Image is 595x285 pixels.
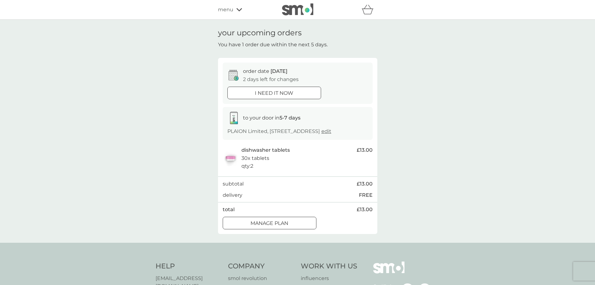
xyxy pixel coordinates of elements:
[228,274,295,282] a: smol revolution
[243,75,299,84] p: 2 days left for changes
[359,191,373,199] p: FREE
[282,3,313,15] img: smol
[357,206,373,214] span: £13.00
[241,154,269,162] p: 30x tablets
[218,28,302,38] h1: your upcoming orders
[241,162,253,170] p: qty : 2
[280,115,300,121] strong: 5-7 days
[270,68,287,74] span: [DATE]
[373,262,404,283] img: smol
[255,89,293,97] p: i need it now
[227,127,331,135] p: PLAION Limited, [STREET_ADDRESS]
[156,262,222,271] h4: Help
[228,262,295,271] h4: Company
[243,115,300,121] span: to your door in
[301,274,357,282] a: influencers
[362,3,377,16] div: basket
[223,191,242,199] p: delivery
[243,67,287,75] p: order date
[250,219,288,227] p: Manage plan
[301,262,357,271] h4: Work With Us
[223,217,316,229] button: Manage plan
[241,146,290,154] p: dishwasher tablets
[357,146,373,154] span: £13.00
[218,41,328,49] p: You have 1 order due within the next 5 days.
[218,6,233,14] span: menu
[357,180,373,188] span: £13.00
[227,87,321,99] button: i need it now
[223,180,244,188] p: subtotal
[223,206,235,214] p: total
[321,128,331,134] a: edit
